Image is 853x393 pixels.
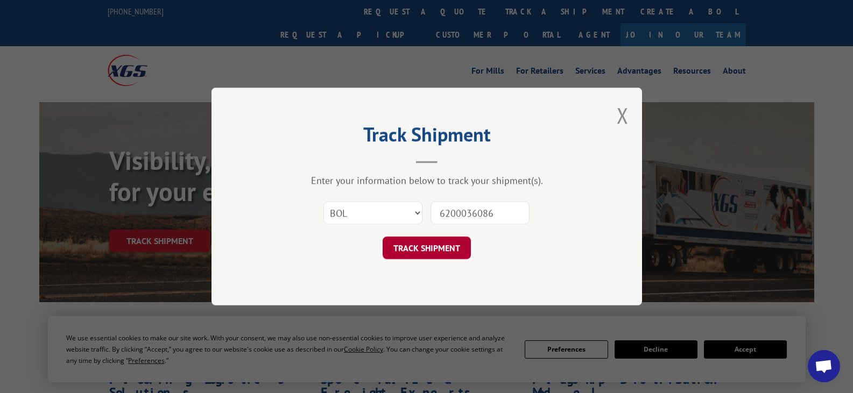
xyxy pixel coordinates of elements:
button: Close modal [617,101,629,130]
h2: Track Shipment [265,127,588,147]
button: TRACK SHIPMENT [383,237,471,259]
input: Number(s) [431,202,530,224]
div: Enter your information below to track your shipment(s). [265,174,588,187]
a: Open chat [808,350,840,382]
